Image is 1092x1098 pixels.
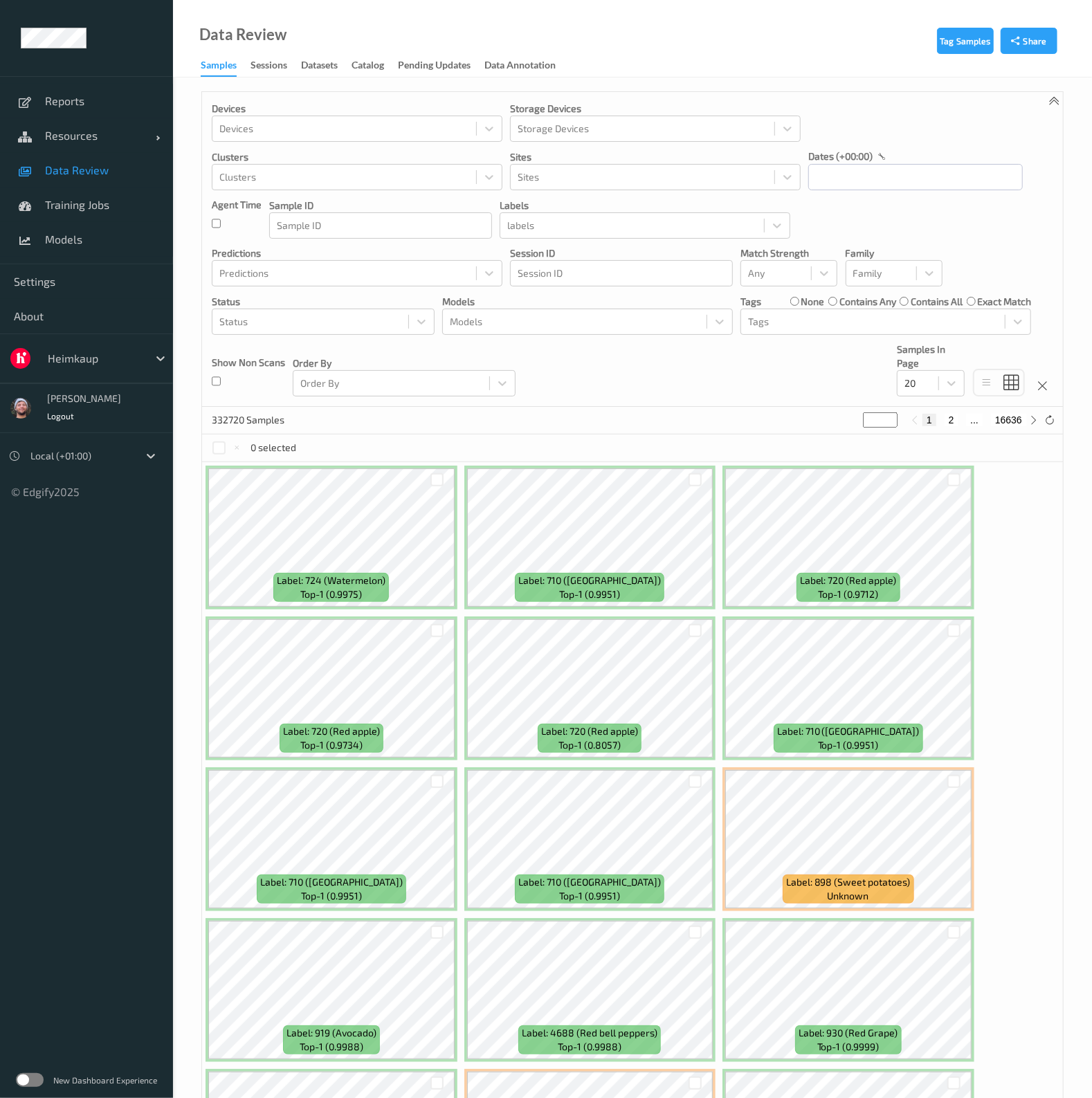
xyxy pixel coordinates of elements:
p: Predictions [212,246,502,260]
div: Data Annotation [484,58,556,75]
span: top-1 (0.9975) [300,587,362,601]
span: Label: 710 ([GEOGRAPHIC_DATA]) [518,574,661,587]
p: Sample ID [269,199,492,212]
div: Pending Updates [398,58,471,75]
a: Catalog [352,56,398,75]
div: Catalog [352,58,384,75]
p: Family [846,246,943,260]
p: Sites [510,150,801,164]
p: Status [212,295,435,309]
p: Clusters [212,150,502,164]
span: Label: 4688 (Red bell peppers) [522,1026,657,1040]
p: 332720 Samples [212,413,316,427]
p: labels [500,199,790,212]
span: unknown [828,889,869,903]
p: Tags [740,295,761,309]
span: top-1 (0.9712) [818,587,878,601]
p: Match Strength [740,246,837,260]
div: Datasets [301,58,338,75]
span: Label: 898 (Sweet potatoes) [786,875,911,889]
a: Data Annotation [484,56,570,75]
span: top-1 (0.9951) [559,587,620,601]
span: Label: 710 ([GEOGRAPHIC_DATA]) [518,875,661,889]
p: 0 selected [251,441,297,455]
p: Order By [293,356,516,370]
button: Tag Samples [937,28,994,54]
label: contains all [911,295,963,309]
p: Show Non Scans [212,356,285,369]
span: Label: 720 (Red apple) [800,574,897,587]
div: Data Review [199,28,286,42]
span: top-1 (0.9988) [558,1040,621,1054]
button: ... [966,414,983,426]
span: Label: 720 (Red apple) [541,724,638,738]
p: Session ID [510,246,733,260]
span: Label: 720 (Red apple) [283,724,380,738]
span: Label: 919 (Avocado) [286,1026,376,1040]
a: Pending Updates [398,56,484,75]
span: top-1 (0.9999) [817,1040,880,1054]
a: Datasets [301,56,352,75]
p: Agent Time [212,198,262,212]
span: Label: 710 ([GEOGRAPHIC_DATA]) [777,724,920,738]
button: Share [1001,28,1057,54]
span: Label: 724 (Watermelon) [277,574,385,587]
button: 1 [922,414,936,426]
label: exact match [977,295,1031,309]
span: Label: 930 (Red Grape) [799,1026,898,1040]
p: Models [442,295,733,309]
label: contains any [839,295,896,309]
button: 2 [945,414,958,426]
p: Samples In Page [897,342,965,370]
span: top-1 (0.9951) [559,889,620,903]
span: top-1 (0.9951) [818,738,879,752]
span: top-1 (0.9734) [300,738,363,752]
div: Samples [201,58,237,77]
div: Sessions [251,58,287,75]
span: top-1 (0.8057) [558,738,621,752]
p: dates (+00:00) [808,149,873,163]
p: Devices [212,102,502,116]
p: Storage Devices [510,102,801,116]
button: 16636 [991,414,1026,426]
span: Label: 710 ([GEOGRAPHIC_DATA]) [260,875,403,889]
a: Sessions [251,56,301,75]
a: Samples [201,56,251,77]
span: top-1 (0.9988) [300,1040,363,1054]
label: none [801,295,825,309]
span: top-1 (0.9951) [301,889,362,903]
